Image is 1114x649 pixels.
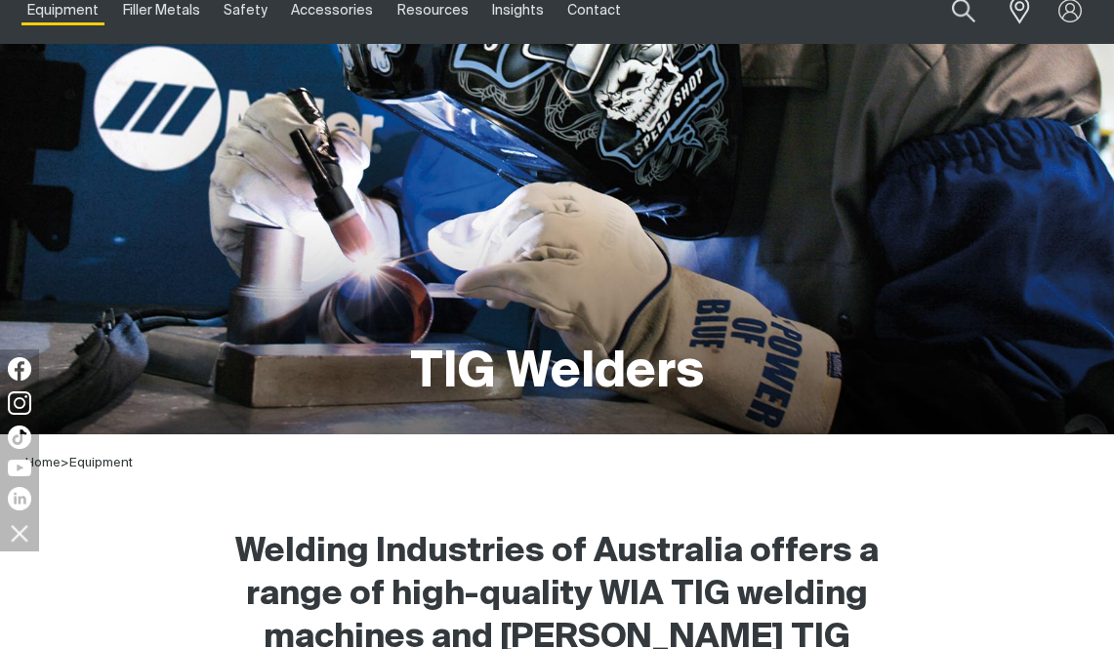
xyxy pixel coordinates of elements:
[410,342,704,405] h1: TIG Welders
[69,457,133,469] a: Equipment
[8,357,31,381] img: Facebook
[3,516,36,549] img: hide socials
[8,391,31,415] img: Instagram
[8,487,31,510] img: LinkedIn
[8,426,31,449] img: TikTok
[25,457,61,469] a: Home
[61,457,69,469] span: >
[8,460,31,476] img: YouTube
